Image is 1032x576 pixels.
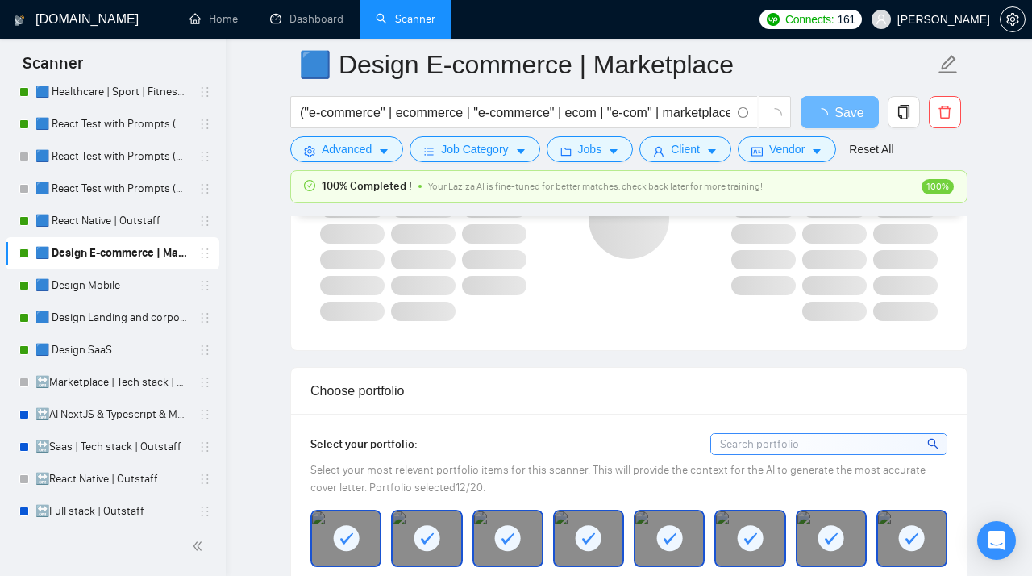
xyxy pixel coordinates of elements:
a: 🔛AI NextJS & Typescript & MUI & Tailwind | Outstaff [35,399,189,431]
span: edit [938,54,959,75]
span: holder [198,86,211,98]
span: caret-down [811,145,822,157]
span: holder [198,118,211,131]
a: dashboardDashboard [270,12,343,26]
span: user [876,14,887,25]
span: Save [834,102,863,123]
span: holder [198,150,211,163]
span: delete [930,105,960,119]
input: Scanner name... [299,44,934,85]
a: 🔛Marketplace | Tech stack | Outstaff [35,366,189,399]
span: idcard [751,145,763,157]
span: 161 [837,10,855,28]
a: 🟦 React Native | Outstaff [35,205,189,237]
button: userClientcaret-down [639,136,731,162]
span: bars [423,145,435,157]
span: caret-down [608,145,619,157]
span: holder [198,344,211,357]
span: Select your most relevant portfolio items for this scanner. This will provide the context for the... [310,463,926,495]
span: holder [198,279,211,292]
a: 🟦 Design Mobile [35,269,189,302]
span: holder [198,505,211,518]
a: setting [1000,13,1026,26]
div: Choose portfolio [310,368,947,414]
button: setting [1000,6,1026,32]
a: 🟦 React Test with Prompts (High) [35,140,189,173]
span: holder [198,215,211,227]
div: Open Intercom Messenger [977,521,1016,560]
span: holder [198,247,211,260]
a: 🔛React Native | Outstaff [35,463,189,495]
span: loading [815,108,834,121]
button: settingAdvancedcaret-down [290,136,403,162]
span: caret-down [515,145,526,157]
a: 🟦 React Test with Prompts (Mid Rates) [35,173,189,205]
span: Connects: [785,10,834,28]
span: Scanner [10,52,96,86]
button: Save [801,96,879,128]
span: Job Category [441,140,508,158]
span: Vendor [769,140,805,158]
a: 🟦 Design E-commerce | Marketplace [35,237,189,269]
a: 🟦 Healthcare | Sport | Fitness | Outstaff [35,76,189,108]
span: caret-down [706,145,718,157]
img: logo [14,7,25,33]
button: copy [888,96,920,128]
span: Your Laziza AI is fine-tuned for better matches, check back later for more training! [428,181,763,192]
span: holder [198,473,211,486]
img: upwork-logo.png [767,13,780,26]
span: info-circle [738,107,748,118]
a: 🔛Full stack | Outstaff [35,495,189,528]
span: search [927,435,941,453]
span: holder [198,440,211,453]
a: homeHome [189,12,238,26]
a: 🔛Saas | Tech stack | Outstaff [35,431,189,463]
span: folder [560,145,572,157]
input: Search portfolio [711,434,947,454]
span: Advanced [322,140,372,158]
a: 🟦 Design Landing and corporate [35,302,189,334]
a: 🟦 React Test with Prompts (Max) [35,108,189,140]
span: 100% Completed ! [322,177,412,195]
span: double-left [192,538,208,554]
span: holder [198,408,211,421]
span: Client [671,140,700,158]
input: Search Freelance Jobs... [300,102,730,123]
a: 🟦 Design SaaS [35,334,189,366]
button: delete [929,96,961,128]
span: caret-down [378,145,389,157]
span: Jobs [578,140,602,158]
span: holder [198,182,211,195]
span: holder [198,311,211,324]
span: Select your portfolio: [310,437,418,451]
span: setting [304,145,315,157]
button: barsJob Categorycaret-down [410,136,539,162]
span: copy [888,105,919,119]
span: holder [198,376,211,389]
span: loading [768,108,782,123]
button: idcardVendorcaret-down [738,136,836,162]
button: folderJobscaret-down [547,136,634,162]
a: searchScanner [376,12,435,26]
span: user [653,145,664,157]
span: 100% [922,179,954,194]
span: check-circle [304,180,315,191]
a: Reset All [849,140,893,158]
